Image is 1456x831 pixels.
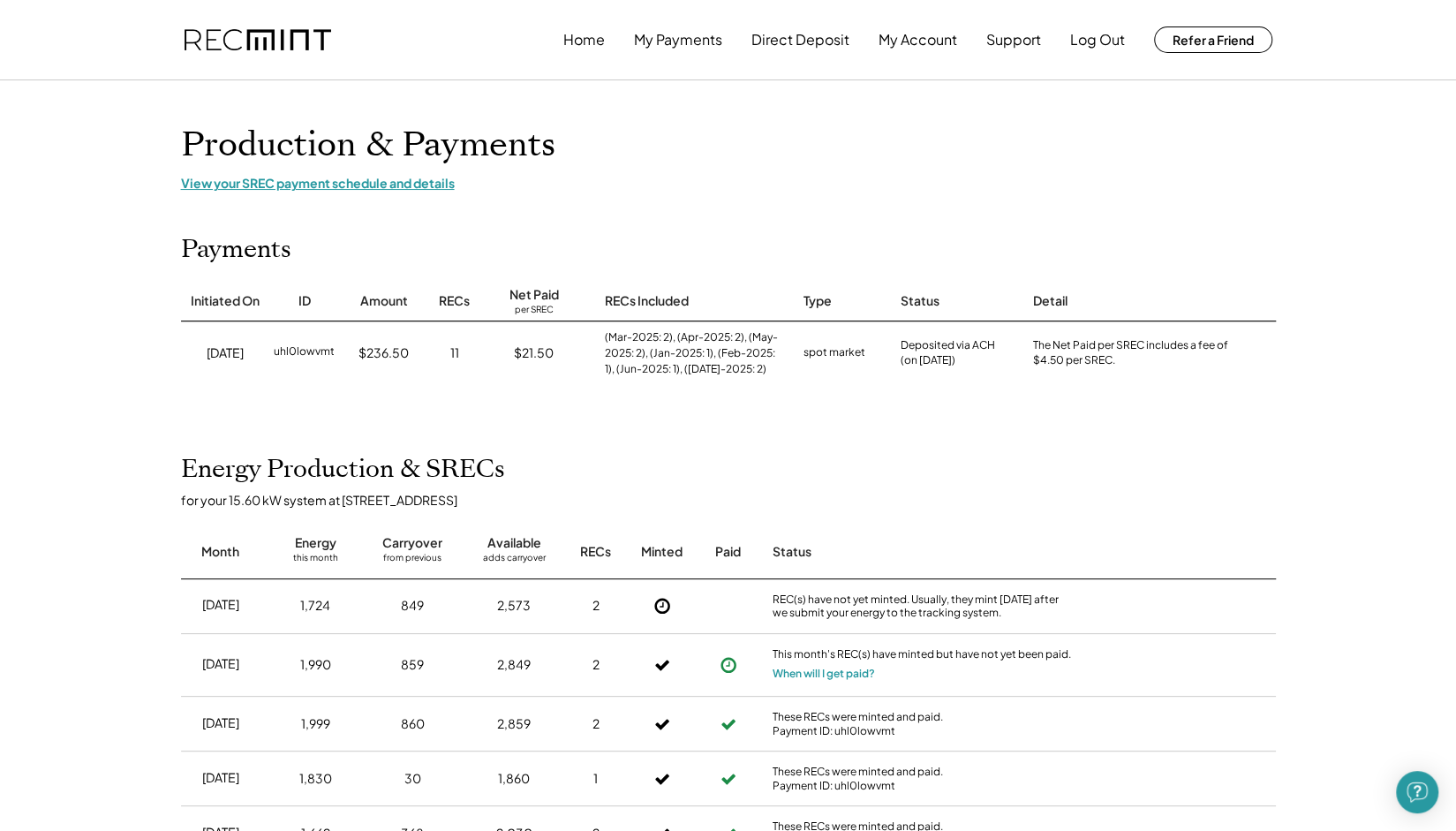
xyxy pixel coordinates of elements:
[1033,292,1067,310] div: Detail
[715,543,741,561] div: Paid
[773,647,1073,665] div: This month's REC(s) have minted but have not yet been paid.
[803,292,832,310] div: Type
[497,656,531,674] div: 2,849
[773,593,1073,620] div: REC(s) have not yet minted. Usually, they mint [DATE] after we submit your energy to the tracking...
[901,292,939,310] div: Status
[592,597,600,615] div: 2
[358,344,409,362] div: $236.50
[300,656,331,674] div: 1,990
[401,715,425,733] div: 860
[383,552,441,570] div: from previous
[1033,338,1236,368] div: The Net Paid per SREC includes a fee of $4.50 per SREC.
[879,22,957,57] button: My Account
[439,292,470,310] div: RECs
[382,534,442,552] div: Carryover
[202,714,239,732] div: [DATE]
[404,770,421,788] div: 30
[592,715,600,733] div: 2
[185,29,331,51] img: recmint-logotype%403x.png
[497,715,531,733] div: 2,859
[509,286,559,304] div: Net Paid
[751,22,849,57] button: Direct Deposit
[207,344,244,362] div: [DATE]
[202,769,239,787] div: [DATE]
[401,656,424,674] div: 859
[299,770,332,788] div: 1,830
[201,543,239,561] div: Month
[641,543,683,561] div: Minted
[298,292,311,310] div: ID
[563,22,605,57] button: Home
[580,543,611,561] div: RECs
[202,655,239,673] div: [DATE]
[497,597,531,615] div: 2,573
[605,329,786,377] div: (Mar-2025: 2), (Apr-2025: 2), (May-2025: 2), (Jan-2025: 1), (Feb-2025: 1), (Jun-2025: 1), ([DATE]...
[514,344,554,362] div: $21.50
[986,22,1041,57] button: Support
[1396,771,1438,813] div: Open Intercom Messenger
[181,175,1276,191] div: View your SREC payment schedule and details
[274,344,335,362] div: uhl0lowvmt
[773,665,875,683] button: When will I get paid?
[300,597,330,615] div: 1,724
[593,770,598,788] div: 1
[773,710,1073,737] div: These RECs were minted and paid. Payment ID: uhl0lowvmt
[773,543,1073,561] div: Status
[1070,22,1125,57] button: Log Out
[293,552,338,570] div: this month
[295,534,336,552] div: Energy
[483,552,546,570] div: adds carryover
[1154,26,1272,53] button: Refer a Friend
[301,715,330,733] div: 1,999
[401,597,424,615] div: 849
[181,125,1276,166] h1: Production & Payments
[803,344,865,362] div: spot market
[634,22,722,57] button: My Payments
[649,593,675,619] button: Not Yet Minted
[901,338,995,368] div: Deposited via ACH (on [DATE])
[202,596,239,614] div: [DATE]
[715,652,742,678] button: Payment approved, but not yet initiated.
[360,292,408,310] div: Amount
[498,770,530,788] div: 1,860
[487,534,541,552] div: Available
[605,292,689,310] div: RECs Included
[191,292,260,310] div: Initiated On
[592,656,600,674] div: 2
[181,455,505,485] h2: Energy Production & SRECs
[181,235,291,265] h2: Payments
[515,304,554,317] div: per SREC
[773,765,1073,792] div: These RECs were minted and paid. Payment ID: uhl0lowvmt
[181,492,1294,508] div: for your 15.60 kW system at [STREET_ADDRESS]
[450,344,459,362] div: 11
